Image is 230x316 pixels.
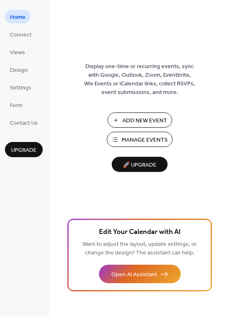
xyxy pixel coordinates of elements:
[10,48,25,57] span: Views
[99,227,181,238] span: Edit Your Calendar with AI
[5,10,30,23] a: Home
[99,265,181,283] button: Open AI Assistant
[108,112,172,128] button: Add New Event
[11,146,37,155] span: Upgrade
[5,80,36,94] a: Settings
[5,142,43,157] button: Upgrade
[117,160,163,171] span: 🚀 Upgrade
[5,63,33,76] a: Design
[107,132,172,147] button: Manage Events
[111,270,157,279] span: Open AI Assistant
[5,45,30,59] a: Views
[83,239,197,259] span: Want to adjust the layout, update settings, or change the design? The assistant can help.
[122,136,168,144] span: Manage Events
[112,157,168,172] button: 🚀 Upgrade
[5,116,43,129] a: Contact Us
[122,117,167,125] span: Add New Event
[10,13,25,22] span: Home
[10,66,28,75] span: Design
[10,84,31,92] span: Settings
[84,62,195,97] span: Display one-time or recurring events, sync with Google, Outlook, Zoom, Eventbrite, Wix Events or ...
[5,98,28,112] a: Form
[10,101,23,110] span: Form
[10,31,32,39] span: Connect
[5,27,37,41] a: Connect
[10,119,38,128] span: Contact Us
